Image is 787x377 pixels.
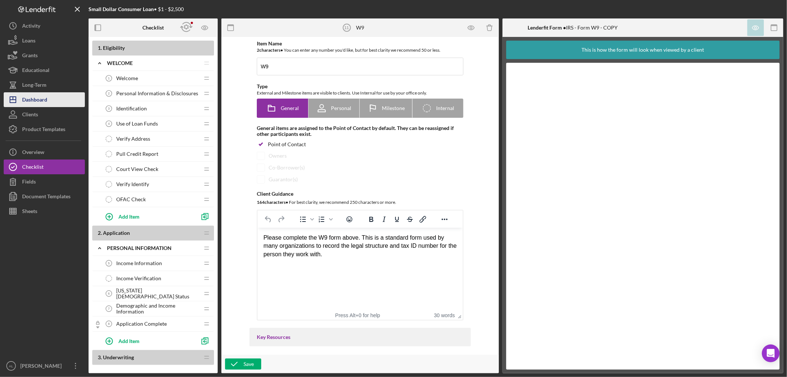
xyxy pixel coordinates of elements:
tspan: 6 [108,292,110,295]
iframe: Rich Text Area [258,228,463,311]
iframe: Lenderfit form [514,70,773,362]
button: Undo [262,214,275,225]
div: • $1 - $2,500 [89,6,184,12]
div: Press the Up and Down arrow keys to resize the editor. [455,311,463,320]
span: [US_STATE][DEMOGRAPHIC_DATA] Status [116,288,199,299]
button: Italic [378,214,390,225]
div: Open Intercom Messenger [762,345,780,362]
span: Use of Loan Funds [116,121,158,127]
div: Numbered list [315,214,334,225]
button: 30 words [434,312,455,318]
div: Client Guidance [257,191,463,197]
span: OFAC Check [116,196,146,202]
span: Internal [436,105,454,111]
span: 1 . [98,45,102,51]
button: Redo [275,214,287,225]
div: Point of Contact [268,141,306,147]
button: Save [225,359,261,370]
div: [PERSON_NAME] [18,359,66,375]
div: Key Resources [257,334,463,340]
button: Reveal or hide additional toolbar items [438,214,451,225]
tspan: 1 [108,76,110,80]
div: IRS - Form W9 - COPY [528,25,618,31]
div: This is how the form will look when viewed by a client [581,41,704,59]
b: Checklist [142,25,164,31]
div: Save [244,359,254,370]
div: Guarantor(s) [269,176,298,182]
span: Application Complete [116,321,167,327]
div: General items are assigned to the Point of Contact by default. They can be reassigned if other pa... [257,125,463,137]
div: Personal Information [107,245,199,251]
span: Income Information [116,260,162,266]
span: Income Verification [116,275,161,281]
tspan: 3 [108,107,110,110]
tspan: 8 [108,322,110,326]
button: Add Item [100,333,196,348]
div: For best clarity, we recommend 250 characters or more. [257,199,463,206]
span: Personal [331,105,351,111]
span: General [281,105,299,111]
span: Court View Check [116,166,158,172]
span: Application [103,230,130,236]
button: Underline [391,214,403,225]
button: Add Item [100,209,196,224]
span: 2 . [98,230,102,236]
b: 164 character s • [257,199,288,205]
span: Demographic and Income Information [116,303,199,315]
span: Milestone [382,105,405,111]
button: AL[PERSON_NAME] [4,359,85,373]
span: Verify Identify [116,181,149,187]
div: Review/Underwriting [107,370,199,376]
span: Identification [116,106,147,112]
span: Welcome [116,75,138,81]
div: Co-Borrower(s) [269,165,305,171]
button: Insert/edit link [417,214,429,225]
span: 3 . [98,354,102,360]
div: Add Item [118,334,139,348]
b: Lenderfit Form • [528,24,566,31]
div: Item Name [257,41,463,47]
div: Bullet list [297,214,315,225]
b: 2 character s • [257,47,283,53]
span: Verify Address [116,136,150,142]
div: Press Alt+0 for help [325,312,390,318]
div: Add Item [118,209,139,223]
b: Small Dollar Consumer Loan [89,6,154,12]
tspan: 4 [108,122,110,126]
text: AL [9,364,13,368]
